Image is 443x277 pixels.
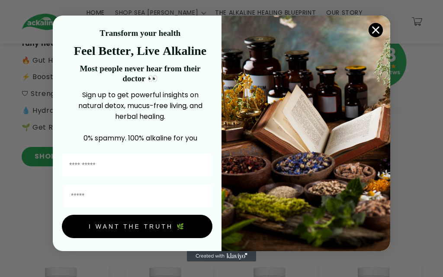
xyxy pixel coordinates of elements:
a: Created with Klaviyo - opens in a new tab [187,251,256,261]
button: Close dialog [368,22,383,38]
img: 4a4a186a-b914-4224-87c7-990d8ecc9bca.jpeg [221,16,390,251]
p: Sign up to get powerful insights on natural detox, mucus-free living, and herbal healing. [68,89,212,122]
input: First Name [62,155,212,177]
button: I WANT THE TRUTH 🌿 [62,215,212,238]
strong: Transform your health [100,29,181,38]
p: 0% spammy. 100% alkaline for you [68,133,212,143]
strong: Feel Better, Live Alkaline [74,44,206,57]
input: Email [64,185,212,207]
strong: Most people never hear from their doctor 👀 [80,64,200,83]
